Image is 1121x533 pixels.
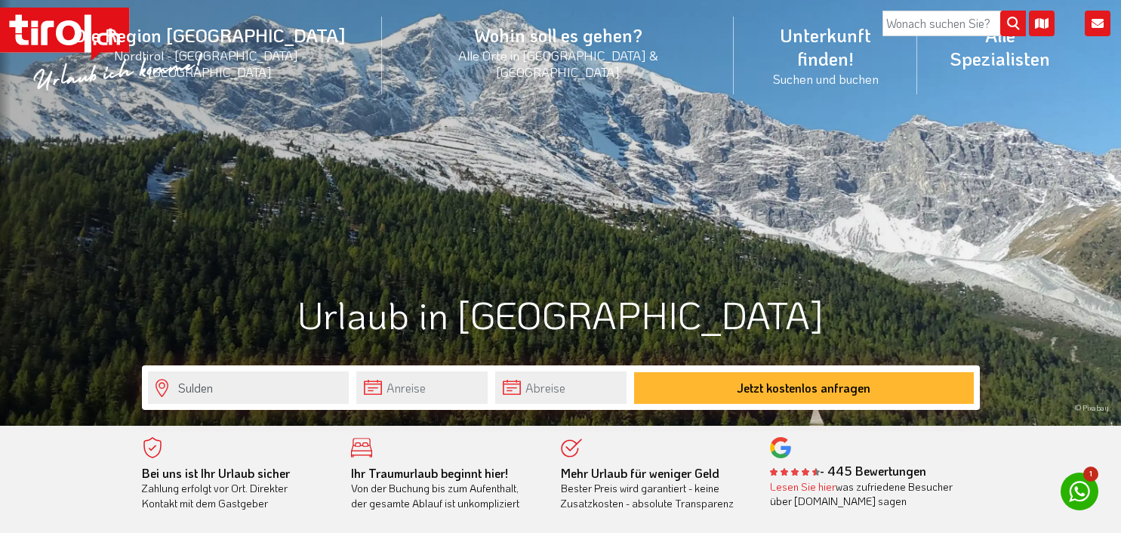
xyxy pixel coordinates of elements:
input: Wo soll's hingehen? [148,371,349,404]
input: Wonach suchen Sie? [882,11,1026,36]
small: Nordtirol - [GEOGRAPHIC_DATA] - [GEOGRAPHIC_DATA] [56,47,364,80]
i: Kontakt [1085,11,1110,36]
a: Alle Spezialisten [917,7,1083,87]
i: Karte öffnen [1029,11,1055,36]
a: Wohin soll es gehen?Alle Orte in [GEOGRAPHIC_DATA] & [GEOGRAPHIC_DATA] [382,7,735,97]
div: Zahlung erfolgt vor Ort. Direkter Kontakt mit dem Gastgeber [142,466,329,511]
span: 1 [1083,467,1098,482]
b: Bei uns ist Ihr Urlaub sicher [142,465,290,481]
b: Ihr Traumurlaub beginnt hier! [351,465,508,481]
a: Die Region [GEOGRAPHIC_DATA]Nordtirol - [GEOGRAPHIC_DATA] - [GEOGRAPHIC_DATA] [38,7,382,97]
div: was zufriedene Besucher über [DOMAIN_NAME] sagen [770,479,957,509]
a: Unterkunft finden!Suchen und buchen [734,7,916,103]
input: Abreise [495,371,627,404]
b: Mehr Urlaub für weniger Geld [561,465,719,481]
a: Lesen Sie hier [770,479,836,494]
div: Bester Preis wird garantiert - keine Zusatzkosten - absolute Transparenz [561,466,748,511]
b: - 445 Bewertungen [770,463,926,479]
div: Von der Buchung bis zum Aufenthalt, der gesamte Ablauf ist unkompliziert [351,466,538,511]
input: Anreise [356,371,488,404]
h1: Urlaub in [GEOGRAPHIC_DATA] [142,294,980,335]
button: Jetzt kostenlos anfragen [634,372,974,404]
a: 1 [1061,473,1098,510]
small: Suchen und buchen [752,70,898,87]
small: Alle Orte in [GEOGRAPHIC_DATA] & [GEOGRAPHIC_DATA] [400,47,716,80]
